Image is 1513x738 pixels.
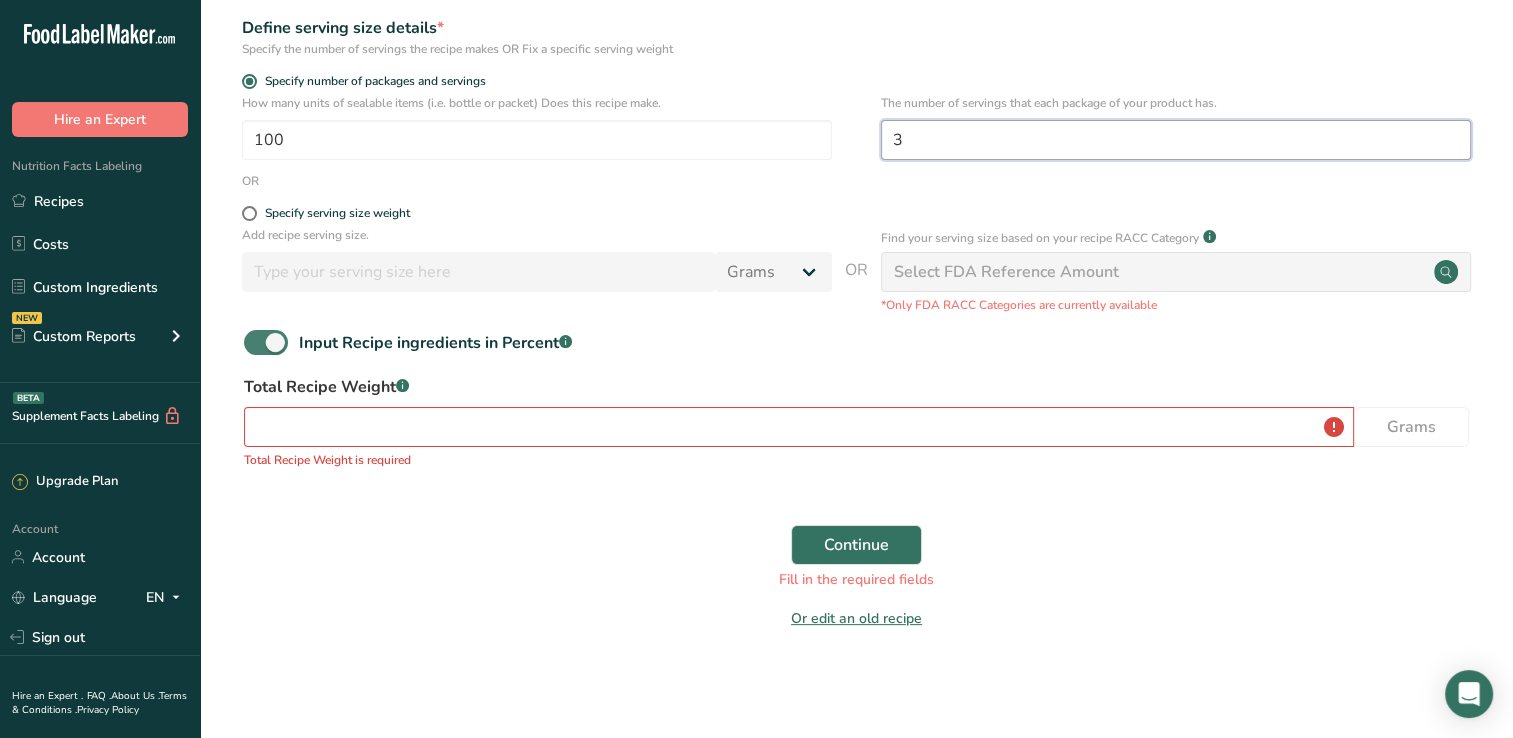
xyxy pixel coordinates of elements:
[791,525,922,565] button: Continue
[12,689,83,703] a: Hire an Expert .
[881,296,1471,314] p: *Only FDA RACC Categories are currently available
[1445,670,1493,718] div: Open Intercom Messenger
[299,331,572,355] div: Input Recipe ingredients in Percent
[146,585,188,609] div: EN
[894,260,1119,284] div: Select FDA Reference Amount
[1387,415,1436,439] span: Grams
[845,258,868,314] span: OR
[12,102,188,137] button: Hire an Expert
[87,689,111,703] a: FAQ .
[824,533,889,557] span: Continue
[12,312,42,324] div: NEW
[12,689,187,717] a: Terms & Conditions .
[242,40,832,58] div: Specify the number of servings the recipe makes OR Fix a specific serving weight
[12,580,97,615] a: Language
[244,451,1469,469] p: Total Recipe Weight is required
[244,569,1469,590] div: Fill in the required fields
[242,16,832,40] div: Define serving size details
[244,375,1469,399] label: Total Recipe Weight
[77,703,139,717] a: Privacy Policy
[242,226,832,244] p: Add recipe serving size.
[111,689,159,703] a: About Us .
[242,172,259,190] div: OR
[791,609,922,628] a: Or edit an old recipe
[265,206,410,221] div: Specify serving size weight
[1354,407,1469,447] button: Grams
[881,94,1471,112] p: The number of servings that each package of your product has.
[257,74,486,89] span: Specify number of packages and servings
[881,229,1199,247] p: Find your serving size based on your recipe RACC Category
[242,252,715,292] input: Type your serving size here
[12,326,136,347] div: Custom Reports
[242,94,832,112] p: How many units of sealable items (i.e. bottle or packet) Does this recipe make.
[12,472,118,492] div: Upgrade Plan
[13,392,44,404] div: BETA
